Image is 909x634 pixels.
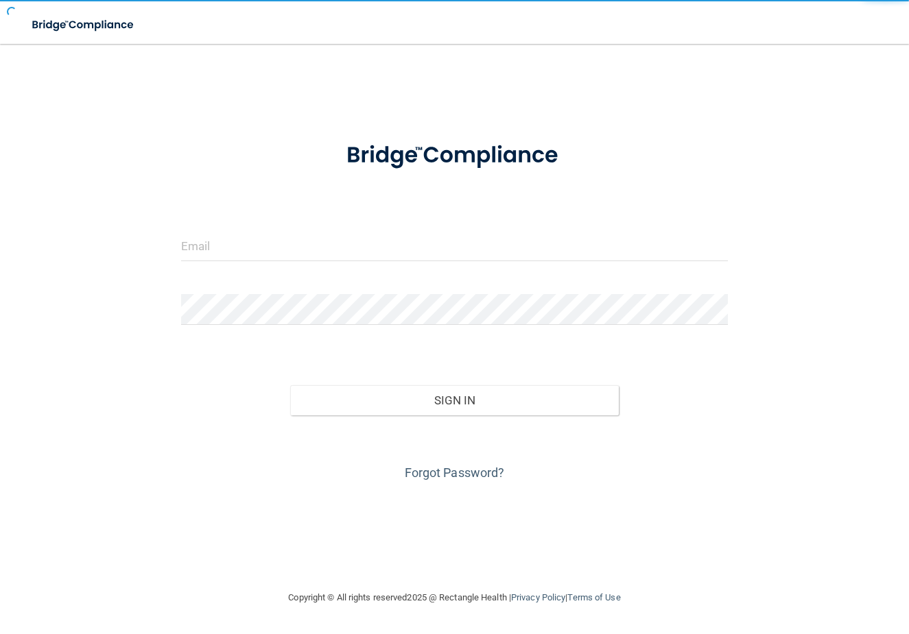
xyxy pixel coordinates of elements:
[323,126,586,185] img: bridge_compliance_login_screen.278c3ca4.svg
[567,592,620,602] a: Terms of Use
[405,465,505,480] a: Forgot Password?
[290,385,618,415] button: Sign In
[204,576,705,620] div: Copyright © All rights reserved 2025 @ Rectangle Health | |
[21,11,147,39] img: bridge_compliance_login_screen.278c3ca4.svg
[511,592,565,602] a: Privacy Policy
[181,230,728,261] input: Email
